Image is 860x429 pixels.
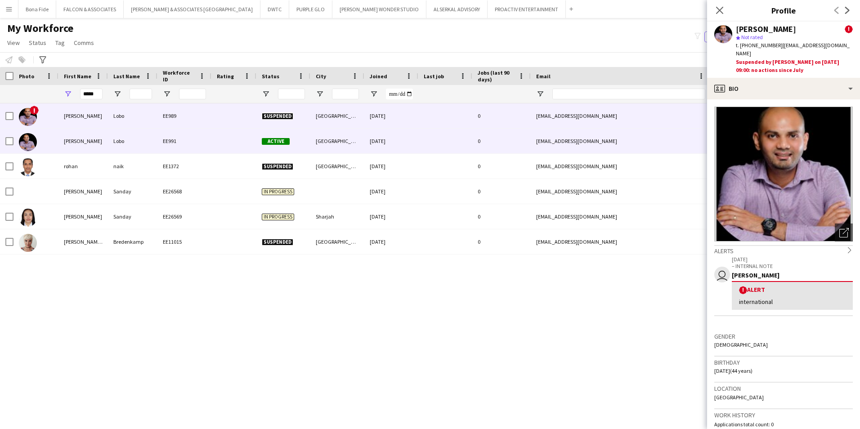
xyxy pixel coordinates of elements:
span: [DEMOGRAPHIC_DATA] [714,341,768,348]
p: Applications total count: 0 [714,421,853,428]
input: Joined Filter Input [386,89,413,99]
img: Rohanie Sanday [19,209,37,227]
span: [DATE] (44 years) [714,367,752,374]
div: 0 [472,179,531,204]
h3: Birthday [714,358,853,366]
span: First Name [64,73,91,80]
a: Status [25,37,50,49]
span: Jobs (last 90 days) [478,69,515,83]
div: 0 [472,204,531,229]
div: 0 [472,229,531,254]
div: Alerts [714,245,853,255]
span: Active [262,138,290,145]
span: In progress [262,214,294,220]
input: Email Filter Input [552,89,705,99]
input: Status Filter Input [278,89,305,99]
div: [EMAIL_ADDRESS][DOMAIN_NAME] [531,229,711,254]
a: View [4,37,23,49]
a: Tag [52,37,68,49]
div: [GEOGRAPHIC_DATA] [310,103,364,128]
div: [EMAIL_ADDRESS][DOMAIN_NAME] [531,204,711,229]
span: Status [262,73,279,80]
span: Suspended [262,163,293,170]
span: Email [536,73,551,80]
div: [DATE] [364,129,418,153]
img: rohan naik [19,158,37,176]
div: Lobo [108,129,157,153]
div: 0 [472,103,531,128]
button: [PERSON_NAME] & ASSOCIATES [GEOGRAPHIC_DATA] [124,0,260,18]
button: Open Filter Menu [370,90,378,98]
div: [PERSON_NAME] [58,179,108,204]
span: Comms [74,39,94,47]
span: In progress [262,188,294,195]
div: EE991 [157,129,211,153]
div: [EMAIL_ADDRESS][DOMAIN_NAME] [531,129,711,153]
div: [GEOGRAPHIC_DATA] [310,129,364,153]
button: Open Filter Menu [262,90,270,98]
app-action-btn: Advanced filters [37,54,48,65]
span: Photo [19,73,34,80]
div: [DATE] [364,103,418,128]
input: Workforce ID Filter Input [179,89,206,99]
button: ALSERKAL ADVISORY [426,0,488,18]
div: [PERSON_NAME] (Roh) [58,229,108,254]
button: PROACTIV ENTERTAINMENT [488,0,566,18]
span: Last job [424,73,444,80]
div: [DATE] [364,204,418,229]
span: My Workforce [7,22,73,35]
div: [DATE] [364,229,418,254]
h3: Location [714,384,853,393]
div: [PERSON_NAME] [58,204,108,229]
div: Lobo [108,103,157,128]
div: [PERSON_NAME] [58,129,108,153]
button: [PERSON_NAME] WONDER STUDIO [332,0,426,18]
div: rohan [58,154,108,179]
div: Sharjah [310,204,364,229]
button: Everyone5,714 [704,31,749,42]
span: ! [739,286,747,294]
button: DWTC [260,0,289,18]
div: EE989 [157,103,211,128]
button: Bona Fide [18,0,56,18]
a: Comms [70,37,98,49]
div: [DATE] [364,179,418,204]
img: Rohan Lobo [19,133,37,151]
img: Rohanna (Roh) Bredenkamp [19,234,37,252]
button: Open Filter Menu [316,90,324,98]
input: Last Name Filter Input [130,89,152,99]
span: [GEOGRAPHIC_DATA] [714,394,764,401]
div: [GEOGRAPHIC_DATA] [310,154,364,179]
div: Bredenkamp [108,229,157,254]
button: Open Filter Menu [536,90,544,98]
div: [PERSON_NAME] [732,271,853,279]
span: ! [845,25,853,33]
div: [PERSON_NAME] [736,25,796,33]
div: naik [108,154,157,179]
div: Sanday [108,204,157,229]
div: EE11015 [157,229,211,254]
span: | [EMAIL_ADDRESS][DOMAIN_NAME] [736,42,850,57]
h3: Gender [714,332,853,340]
div: EE1372 [157,154,211,179]
span: City [316,73,326,80]
span: Not rated [741,34,763,40]
button: Open Filter Menu [64,90,72,98]
div: [EMAIL_ADDRESS][DOMAIN_NAME] [531,103,711,128]
div: international [739,298,846,306]
span: View [7,39,20,47]
div: [PERSON_NAME] [58,103,108,128]
button: FALCON & ASSOCIATES [56,0,124,18]
div: [DATE] [364,154,418,179]
div: Bio [707,78,860,99]
span: Rating [217,73,234,80]
input: City Filter Input [332,89,359,99]
div: Sanday [108,179,157,204]
div: Open photos pop-in [835,223,853,241]
p: [DATE] [732,256,853,263]
span: Workforce ID [163,69,195,83]
div: [EMAIL_ADDRESS][DOMAIN_NAME] [531,179,711,204]
img: Rohan Lobo [19,108,37,126]
div: 0 [472,129,531,153]
div: 0 [472,154,531,179]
